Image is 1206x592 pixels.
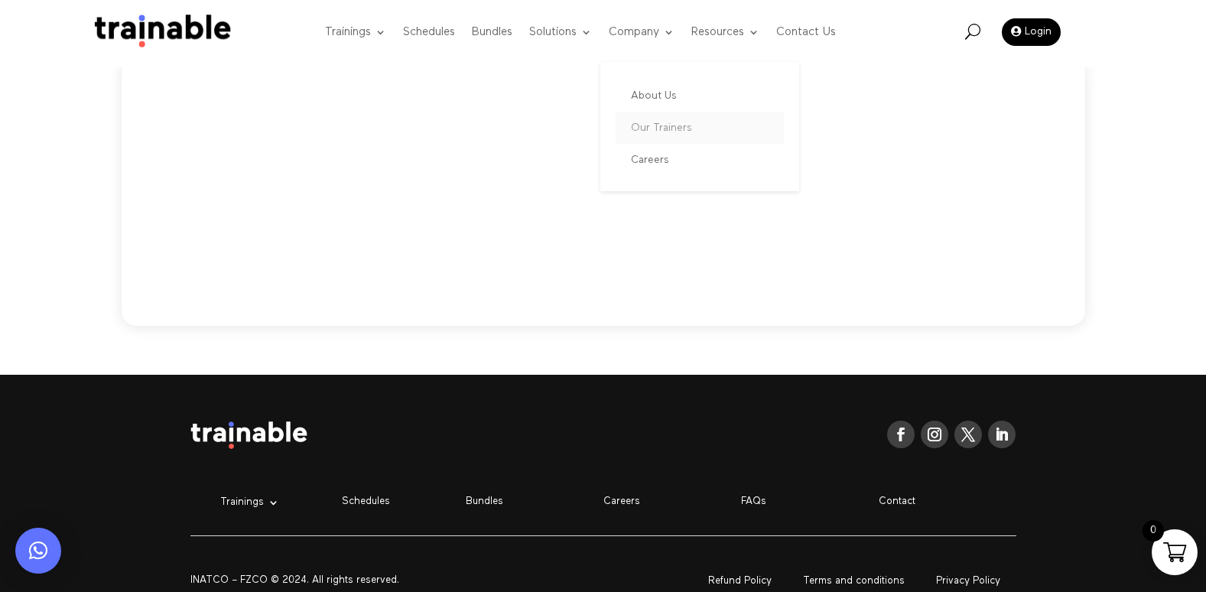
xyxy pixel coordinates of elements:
[954,421,982,448] a: Follow on X
[190,421,307,450] img: logo white
[1143,520,1164,542] span: 0
[879,496,1016,509] p: Contact
[529,2,592,63] a: Solutions
[190,574,580,587] div: INATCO – FZCO © 2024. All rights reserved.
[776,2,836,63] a: Contact Us
[616,80,784,112] a: About Us
[988,421,1016,448] a: Follow on LinkedIn
[466,496,603,509] p: Bundles
[609,2,675,63] a: Company
[887,421,915,448] a: Follow on Facebook
[403,2,455,63] a: Schedules
[921,421,948,448] a: Follow on Instagram
[133,70,1072,314] iframe: Dubai Silicon Oasis
[741,496,879,509] p: FAQs
[220,473,279,533] a: Trainings
[603,496,741,509] p: Careers
[1002,18,1061,46] a: Login
[691,2,759,63] a: Resources
[342,496,466,509] p: Schedules
[325,2,386,63] a: Trainings
[616,112,784,144] a: Our Trainers
[965,24,980,39] span: U
[472,2,512,63] a: Bundles
[616,144,784,176] a: Careers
